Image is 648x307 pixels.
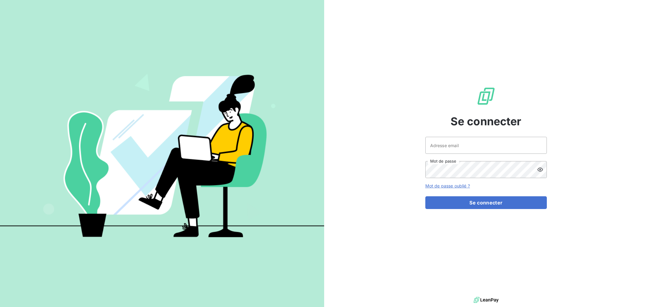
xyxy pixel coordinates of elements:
span: Se connecter [451,113,522,130]
button: Se connecter [425,196,547,209]
img: Logo LeanPay [476,86,496,106]
input: placeholder [425,137,547,154]
a: Mot de passe oublié ? [425,183,470,188]
img: logo [474,295,499,305]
